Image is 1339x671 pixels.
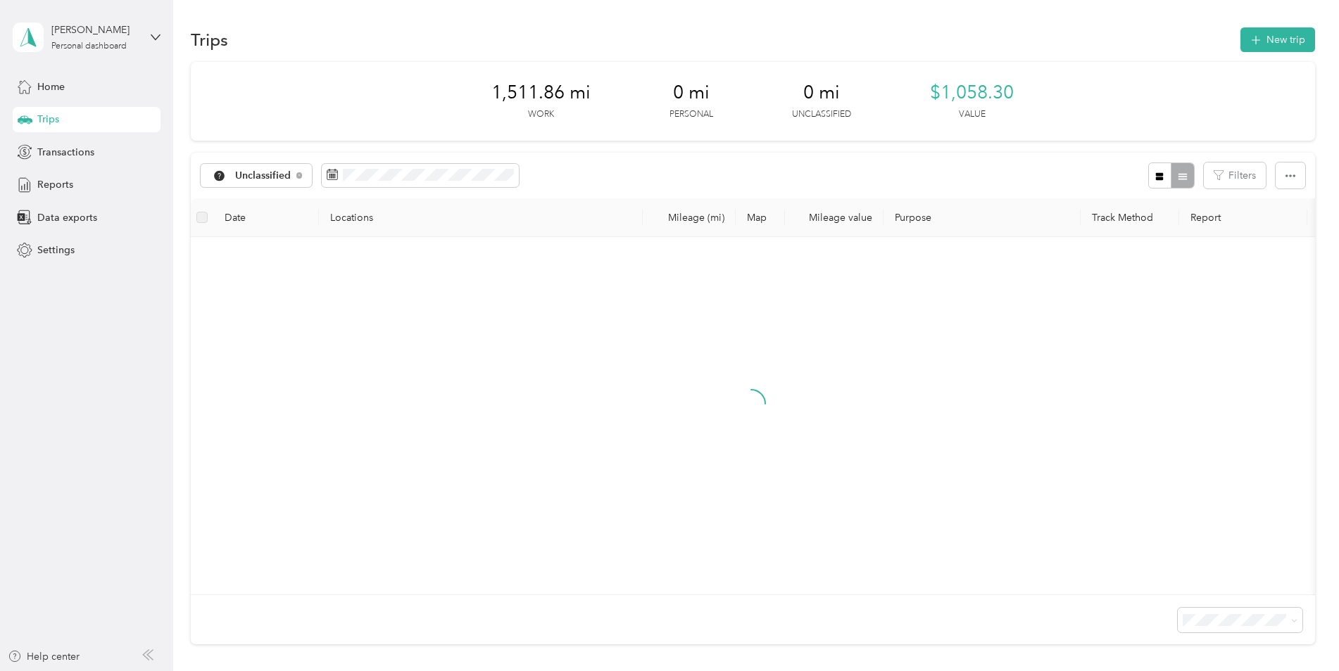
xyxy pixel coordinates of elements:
[37,177,73,192] span: Reports
[803,82,840,104] span: 0 mi
[1204,162,1266,188] button: Filters
[673,82,710,104] span: 0 mi
[51,23,139,37] div: [PERSON_NAME]
[1179,198,1307,237] th: Report
[37,145,94,160] span: Transactions
[1081,198,1179,237] th: Track Method
[792,108,851,121] p: Unclassified
[959,108,986,121] p: Value
[37,210,97,225] span: Data exports
[37,79,65,94] span: Home
[491,82,591,104] span: 1,511.86 mi
[235,171,291,181] span: Unclassified
[884,198,1081,237] th: Purpose
[1260,592,1339,671] iframe: Everlance-gr Chat Button Frame
[191,32,228,47] h1: Trips
[785,198,884,237] th: Mileage value
[643,198,736,237] th: Mileage (mi)
[930,82,1014,104] span: $1,058.30
[669,108,713,121] p: Personal
[37,112,59,127] span: Trips
[51,42,127,51] div: Personal dashboard
[319,198,643,237] th: Locations
[1240,27,1315,52] button: New trip
[37,243,75,257] span: Settings
[736,198,785,237] th: Map
[213,198,319,237] th: Date
[8,649,80,664] button: Help center
[528,108,554,121] p: Work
